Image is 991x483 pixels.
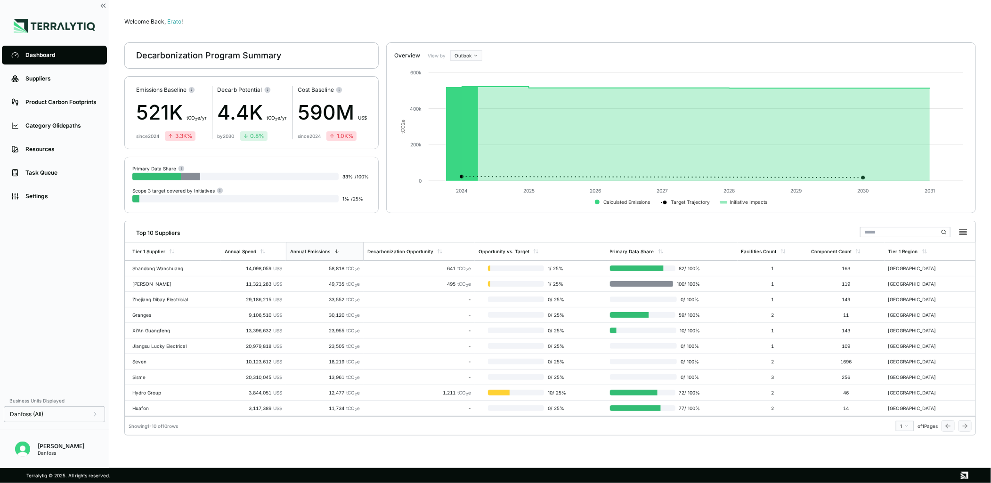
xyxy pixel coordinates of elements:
[195,117,197,121] sub: 2
[273,312,282,318] span: US$
[544,343,569,349] span: 0 / 25 %
[355,314,357,319] sub: 2
[457,281,471,287] span: tCO e
[225,390,282,395] div: 3,844,051
[925,188,935,193] text: 2031
[888,249,918,254] div: Tier 1 Region
[132,374,193,380] div: Sisme
[25,169,97,177] div: Task Queue
[273,328,282,333] span: US$
[367,297,471,302] div: -
[888,405,949,411] div: [GEOGRAPHIC_DATA]
[355,330,357,334] sub: 2
[136,50,281,61] div: Decarbonization Program Summary
[273,266,282,271] span: US$
[544,328,569,333] span: 0 / 25 %
[410,142,422,147] text: 200k
[355,361,357,365] sub: 2
[603,199,650,205] text: Calculated Emissions
[218,97,287,128] div: 4.4K
[346,297,360,302] span: tCO e
[730,199,768,205] text: Initiative Impacts
[290,343,360,349] div: 23,505
[346,312,360,318] span: tCO e
[290,266,360,271] div: 58,818
[25,145,97,153] div: Resources
[367,405,471,411] div: -
[367,312,471,318] div: -
[367,281,471,287] div: 495
[610,249,654,254] div: Primary Data Share
[811,312,881,318] div: 11
[671,199,710,205] text: Target Trajectory
[888,297,949,302] div: [GEOGRAPHIC_DATA]
[218,133,235,139] div: by 2030
[225,328,282,333] div: 13,396,632
[741,249,777,254] div: Facilities Count
[479,249,529,254] div: Opportunity vs. Target
[544,266,569,271] span: 1 / 25 %
[358,115,367,121] span: US$
[676,328,700,333] span: 10 / 100 %
[523,188,535,193] text: 2025
[346,405,360,411] span: tCO e
[674,281,700,287] span: 100 / 100 %
[544,359,569,364] span: 0 / 25 %
[132,343,193,349] div: Jiangsu Lucky Electrical
[723,188,735,193] text: 2028
[657,188,668,193] text: 2027
[888,359,949,364] div: [GEOGRAPHIC_DATA]
[741,297,804,302] div: 1
[677,297,700,302] span: 0 / 100 %
[811,328,881,333] div: 143
[225,281,282,287] div: 11,321,283
[290,374,360,380] div: 13,961
[346,266,360,271] span: tCO e
[290,328,360,333] div: 23,955
[273,359,282,364] span: US$
[181,18,183,25] span: !
[355,392,357,396] sub: 2
[132,249,165,254] div: Tier 1 Supplier
[450,50,482,61] button: Outlook
[132,328,193,333] div: Xi'An Guangfeng
[346,328,360,333] span: tCO e
[273,343,282,349] span: US$
[811,266,881,271] div: 163
[811,374,881,380] div: 256
[456,188,468,193] text: 2024
[457,390,471,395] span: tCO e
[544,390,569,395] span: 10 / 25 %
[466,392,468,396] sub: 2
[14,19,95,33] img: Logo
[11,438,34,460] button: Open user button
[15,442,30,457] img: Erato Panayiotou
[811,343,881,349] div: 109
[355,283,357,288] sub: 2
[4,395,105,406] div: Business Units Displayed
[273,374,282,380] span: US$
[25,193,97,200] div: Settings
[342,196,349,201] span: 1 %
[367,249,433,254] div: Decarbonization Opportunity
[25,98,97,106] div: Product Carbon Footprints
[400,120,406,134] text: tCO e
[346,359,360,364] span: tCO e
[132,266,193,271] div: Shandong Wanchuang
[273,390,282,395] span: US$
[367,266,471,271] div: 641
[132,405,193,411] div: Huafon
[290,405,360,411] div: 11,734
[346,343,360,349] span: tCO e
[290,312,360,318] div: 30,120
[342,174,353,179] span: 33 %
[132,359,193,364] div: Seven
[419,178,422,184] text: 0
[136,86,207,94] div: Emissions Baseline
[355,299,357,303] sub: 2
[38,450,84,456] div: Danfoss
[225,312,282,318] div: 9,106,510
[290,390,360,395] div: 12,477
[124,18,976,25] div: Welcome Back,
[132,281,193,287] div: [PERSON_NAME]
